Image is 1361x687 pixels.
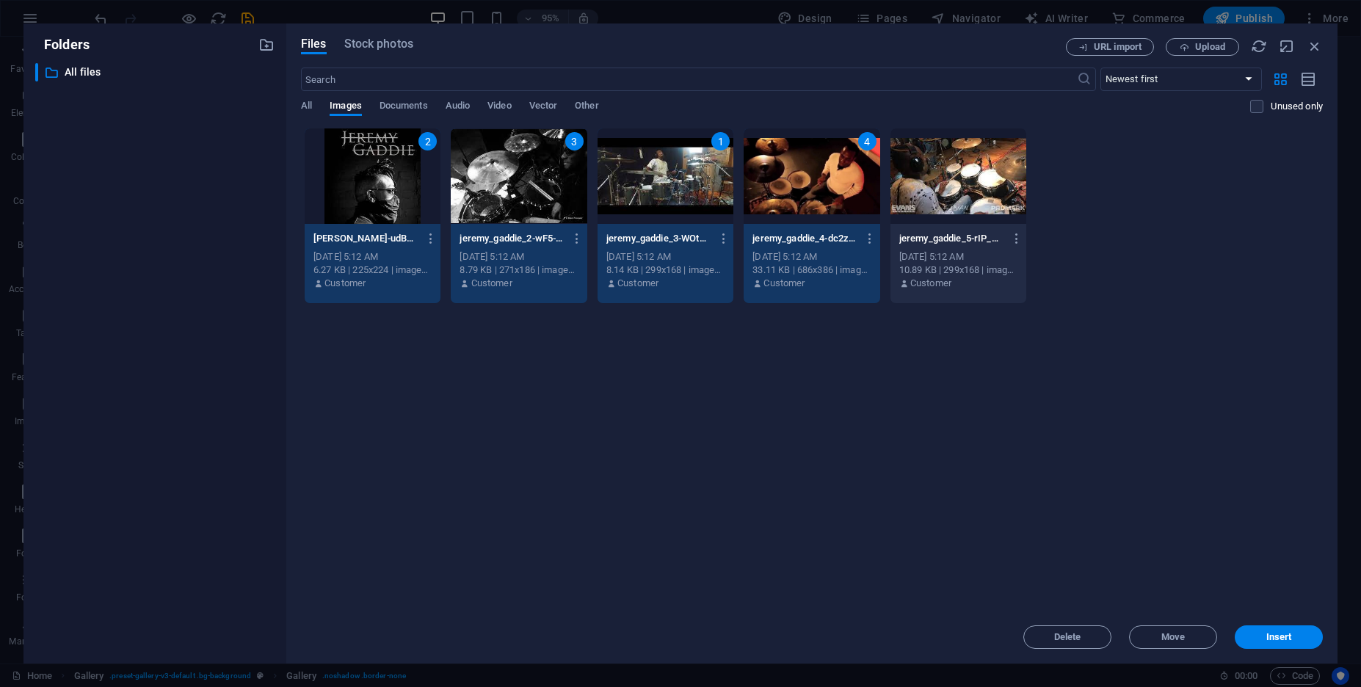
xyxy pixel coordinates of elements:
span: URL import [1094,43,1142,51]
span: Insert [1266,633,1292,641]
p: Customer [617,277,658,290]
button: URL import [1066,38,1154,56]
p: jeremy_gaddie_3-WOtDjuL97_HtwBMRmj_Vdg.jpeg [606,232,711,245]
i: Minimize [1279,38,1295,54]
span: Images [330,97,362,117]
p: Customer [910,277,951,290]
p: Displays only files that are not in use on the website. Files added during this session can still... [1271,100,1323,113]
div: 33.11 KB | 686x386 | image/jpeg [752,263,871,277]
div: 8.14 KB | 299x168 | image/jpeg [606,263,725,277]
span: Files [301,35,327,53]
p: Customer [324,277,366,290]
button: Upload [1166,38,1239,56]
div: 3 [565,132,584,150]
span: Other [575,97,598,117]
p: All files [65,64,247,81]
p: jeremy_gaddie_4-dc2zzu_cZdxHpsc9ykzYTg.jpg [752,232,857,245]
button: Insert [1235,625,1323,649]
div: ​ [35,63,38,81]
span: Delete [1054,633,1081,641]
span: Video [487,97,511,117]
div: [DATE] 5:12 AM [460,250,578,263]
div: [DATE] 5:12 AM [899,250,1017,263]
span: Documents [380,97,428,117]
span: All [301,97,312,117]
button: Delete [1023,625,1111,649]
div: 2 [418,132,437,150]
div: 4 [858,132,877,150]
span: Vector [529,97,558,117]
span: Stock photos [344,35,413,53]
i: Create new folder [258,37,275,53]
button: Move [1129,625,1217,649]
div: 10.89 KB | 299x168 | image/jpeg [899,263,1017,277]
span: Upload [1195,43,1225,51]
div: [DATE] 5:12 AM [606,250,725,263]
div: 1 [711,132,730,150]
div: [DATE] 5:12 AM [313,250,432,263]
div: 6.27 KB | 225x224 | image/jpeg [313,263,432,277]
p: jeremy_gaddie_2-wF5--4bJmigG0-TUOlvVUg.jpeg [460,232,565,245]
span: Move [1161,633,1185,641]
p: Customer [763,277,805,290]
div: 8.79 KB | 271x186 | image/jpeg [460,263,578,277]
p: Folders [35,35,90,54]
p: jeremy_gaddie_5-rIP_MlhB-tx3fx0GDByh1A.jpeg [899,232,1004,245]
i: Reload [1251,38,1267,54]
p: jeremy_gaddie-udBz4bQ-7w-JL6sa74uBpA.jpeg [313,232,418,245]
i: Close [1307,38,1323,54]
span: Audio [446,97,470,117]
p: Customer [471,277,512,290]
div: [DATE] 5:12 AM [752,250,871,263]
input: Search [301,68,1077,91]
